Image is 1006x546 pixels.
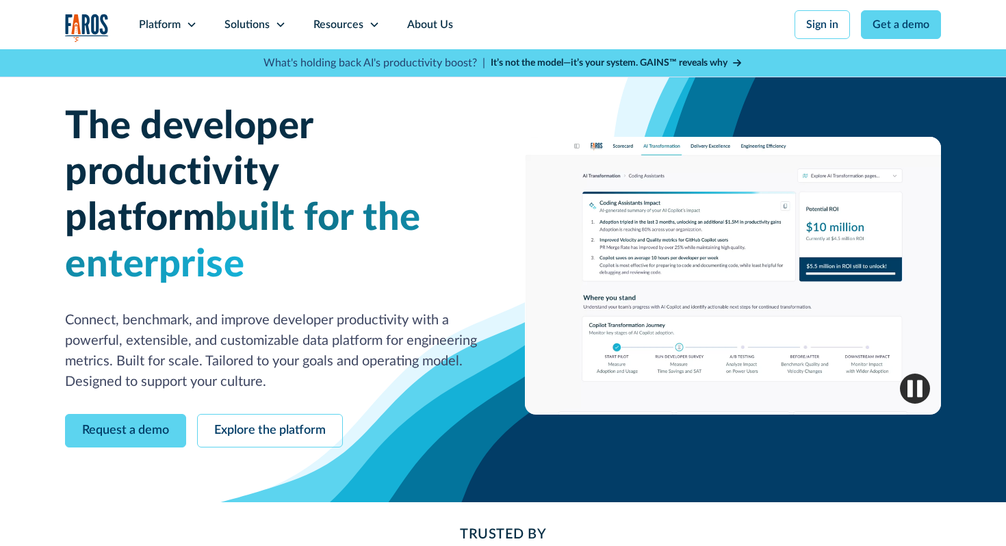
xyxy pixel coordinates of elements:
[900,374,930,404] img: Pause video
[313,16,363,33] div: Resources
[65,414,186,447] a: Request a demo
[65,14,109,42] a: home
[139,16,181,33] div: Platform
[491,56,743,70] a: It’s not the model—it’s your system. GAINS™ reveals why
[197,414,343,447] a: Explore the platform
[224,16,270,33] div: Solutions
[795,10,850,39] a: Sign in
[175,524,831,545] h2: Trusted By
[65,199,421,283] span: built for the enterprise
[263,55,485,71] p: What's holding back AI's productivity boost? |
[491,58,727,68] strong: It’s not the model—it’s your system. GAINS™ reveals why
[861,10,941,39] a: Get a demo
[65,310,481,392] p: Connect, benchmark, and improve developer productivity with a powerful, extensible, and customiza...
[65,14,109,42] img: Logo of the analytics and reporting company Faros.
[65,104,481,288] h1: The developer productivity platform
